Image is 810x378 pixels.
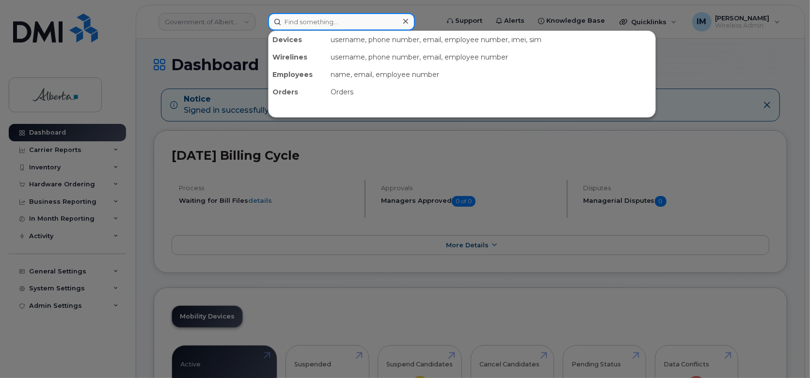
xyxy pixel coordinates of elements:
[327,66,655,83] div: name, email, employee number
[269,31,327,48] div: Devices
[327,48,655,66] div: username, phone number, email, employee number
[269,48,327,66] div: Wirelines
[269,83,327,101] div: Orders
[327,83,655,101] div: Orders
[327,31,655,48] div: username, phone number, email, employee number, imei, sim
[269,66,327,83] div: Employees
